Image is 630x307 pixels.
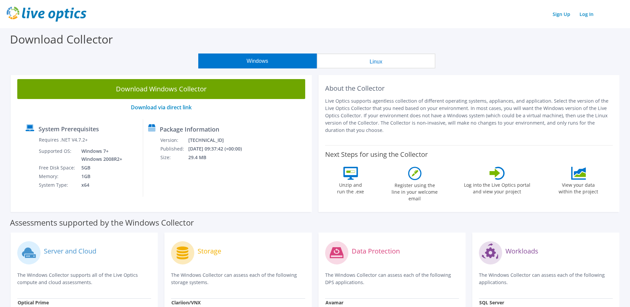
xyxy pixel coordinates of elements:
[160,126,219,133] label: Package Information
[39,126,99,132] label: System Prerequisites
[39,163,76,172] td: Free Disk Space:
[325,299,343,306] strong: Avamar
[39,172,76,181] td: Memory:
[76,147,124,163] td: Windows 7+ Windows 2008R2+
[479,299,504,306] strong: SQL Server
[188,153,250,162] td: 29.4 MB
[325,97,613,134] p: Live Optics supports agentless collection of different operating systems, appliances, and applica...
[17,271,151,286] p: The Windows Collector supports all of the Live Optics compute and cloud assessments.
[317,53,435,68] button: Linux
[7,7,86,22] img: live_optics_svg.svg
[171,271,305,286] p: The Windows Collector can assess each of the following storage systems.
[352,248,400,255] label: Data Protection
[76,172,124,181] td: 1GB
[160,145,188,153] td: Published:
[549,9,574,19] a: Sign Up
[10,32,113,47] label: Download Collector
[44,248,96,255] label: Server and Cloud
[39,137,88,143] label: Requires .NET V4.7.2+
[555,180,602,195] label: View your data within the project
[198,248,221,255] label: Storage
[131,104,192,111] a: Download via direct link
[17,79,305,99] a: Download Windows Collector
[171,299,201,306] strong: Clariion/VNX
[160,136,188,145] td: Version:
[160,153,188,162] td: Size:
[10,219,194,226] label: Assessments supported by the Windows Collector
[39,181,76,189] td: System Type:
[198,53,317,68] button: Windows
[188,136,250,145] td: [TECHNICAL_ID]
[188,145,250,153] td: [DATE] 09:37:42 (+00:00)
[464,180,531,195] label: Log into the Live Optics portal and view your project
[576,9,597,19] a: Log In
[390,180,440,202] label: Register using the line in your welcome email
[325,271,459,286] p: The Windows Collector can assess each of the following DPS applications.
[325,84,613,92] h2: About the Collector
[76,163,124,172] td: 5GB
[479,271,613,286] p: The Windows Collector can assess each of the following applications.
[335,180,366,195] label: Unzip and run the .exe
[505,248,538,255] label: Workloads
[325,151,428,158] label: Next Steps for using the Collector
[76,181,124,189] td: x64
[39,147,76,163] td: Supported OS:
[18,299,49,306] strong: Optical Prime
